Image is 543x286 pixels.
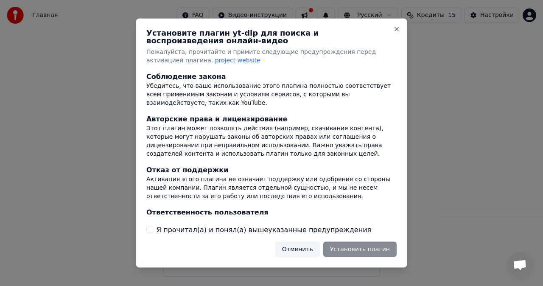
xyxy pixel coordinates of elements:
button: Отменить [275,241,320,257]
div: Убедитесь, что ваше использование этого плагина полностью соответствует всем применимым законам и... [146,81,397,107]
div: Активация этого плагина не означает поддержку или одобрение со стороны нашей компании. Плагин явл... [146,175,397,200]
div: Соблюдение закона [146,71,397,81]
label: Я прочитал(а) и понял(а) вышеуказанные предупреждения [157,224,371,235]
div: Этот плагин может позволять действия (например, скачивание контента), которые могут нарушать зако... [146,124,397,158]
div: Ответственность пользователя [146,207,397,217]
span: project website [215,57,260,64]
div: Отказ от поддержки [146,165,397,175]
p: Пожалуйста, прочитайте и примите следующие предупреждения перед активацией плагина. [146,48,397,65]
h2: Установите плагин yt-dlp для поиска и воспроизведения онлайн-видео [146,29,397,45]
div: Авторские права и лицензирование [146,114,397,124]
